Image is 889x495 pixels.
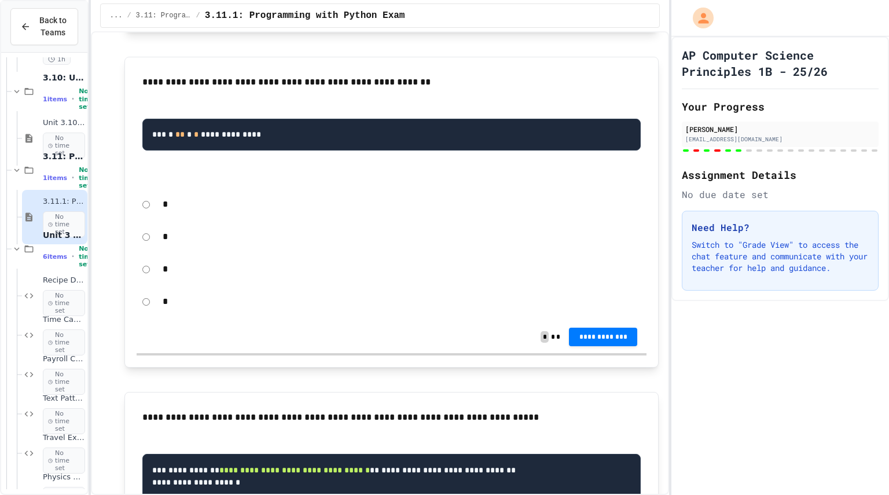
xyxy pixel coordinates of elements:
span: Payroll Calculator [43,354,85,364]
span: 1 items [43,96,67,103]
div: My Account [681,5,717,31]
span: / [127,11,131,20]
span: • [72,94,74,104]
span: No time set [43,133,85,159]
span: 3.11.1: Programming with Python Exam [43,197,85,207]
span: No time set [43,329,85,356]
span: No time set [79,166,95,189]
div: [EMAIL_ADDRESS][DOMAIN_NAME] [685,135,875,144]
span: • [72,252,74,261]
span: Back to Teams [38,14,68,39]
h3: Need Help? [692,221,869,234]
span: No time set [43,211,85,238]
span: Physics Equation Solver [43,472,85,482]
span: 3.11: Programming with Python Exam [43,151,85,162]
span: Unit 3.10.1: Unit Summary [43,118,85,128]
button: Back to Teams [10,8,78,45]
span: No time set [79,87,95,111]
h2: Assignment Details [682,167,879,183]
div: No due date set [682,188,879,201]
h2: Your Progress [682,98,879,115]
span: Text Pattern Builder [43,394,85,404]
span: ... [110,11,123,20]
span: No time set [43,369,85,395]
span: No time set [79,245,95,268]
span: 6 items [43,253,67,261]
span: • [72,173,74,182]
span: No time set [43,408,85,435]
span: 1 items [43,174,67,182]
span: Travel Expense Calculator [43,433,85,443]
span: No time set [43,290,85,317]
p: Switch to "Grade View" to access the chat feature and communicate with your teacher for help and ... [692,239,869,274]
span: / [196,11,200,20]
span: Recipe Display System [43,276,85,285]
span: No time set [43,448,85,474]
span: 3.11.1: Programming with Python Exam [205,9,405,23]
span: 1h [43,54,71,65]
h1: AP Computer Science Principles 1B - 25/26 [682,47,879,79]
div: [PERSON_NAME] [685,124,875,134]
span: 3.11: Programming with Python Exam [136,11,192,20]
span: Unit 3 Review Exercises [43,230,85,240]
span: Time Capsule Creator [43,315,85,325]
span: 3.10: Unit Summary [43,72,85,83]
